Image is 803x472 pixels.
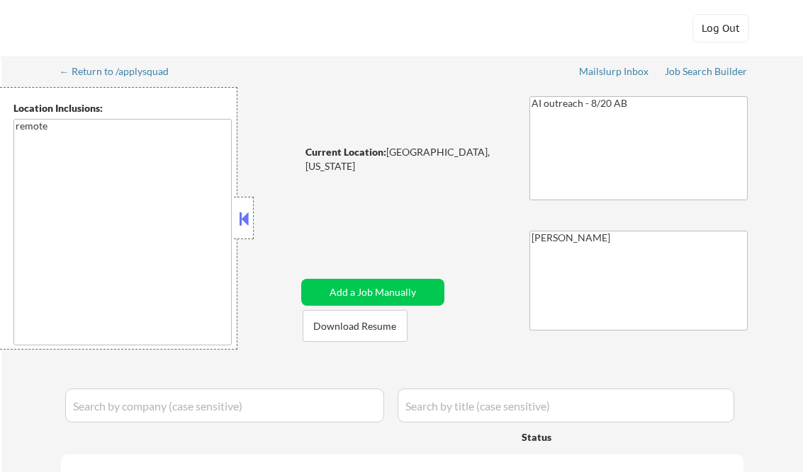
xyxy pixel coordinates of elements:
[301,279,444,306] button: Add a Job Manually
[579,67,650,76] div: Mailslurp Inbox
[60,67,182,76] div: ← Return to /applysquad
[303,310,408,342] button: Download Resume
[579,66,650,80] a: Mailslurp Inbox
[305,146,386,158] strong: Current Location:
[692,14,749,42] button: Log Out
[398,388,734,422] input: Search by title (case sensitive)
[665,66,748,80] a: Job Search Builder
[60,66,182,80] a: ← Return to /applysquad
[305,145,506,173] div: [GEOGRAPHIC_DATA], [US_STATE]
[65,388,384,422] input: Search by company (case sensitive)
[522,424,644,449] div: Status
[13,101,232,115] div: Location Inclusions:
[665,67,748,76] div: Job Search Builder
